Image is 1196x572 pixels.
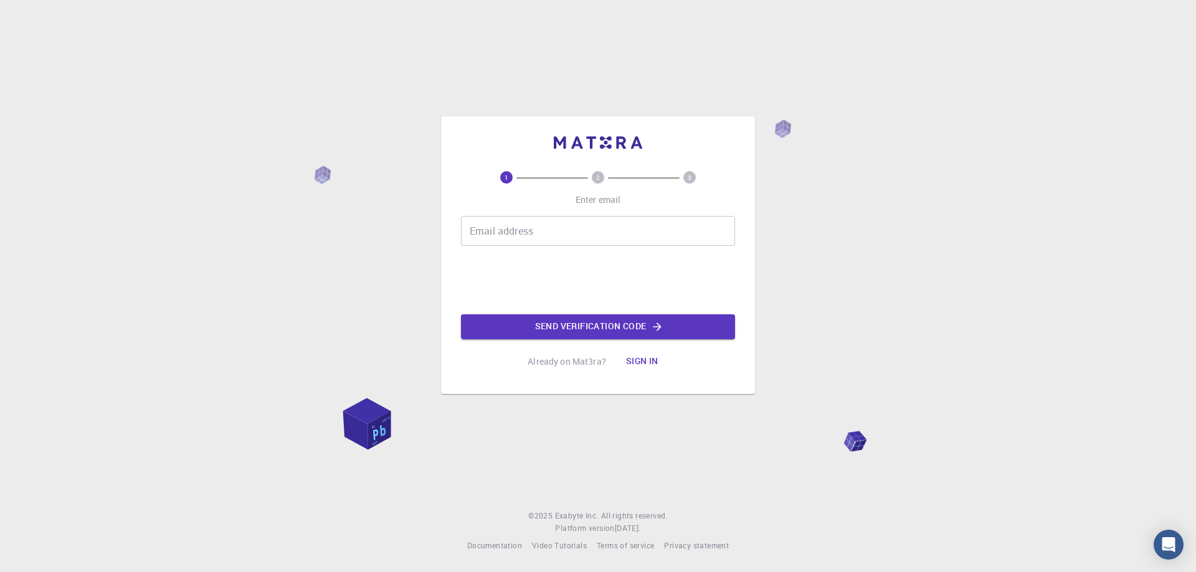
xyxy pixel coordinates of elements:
span: Video Tutorials [532,540,587,550]
span: Privacy statement [664,540,729,550]
span: Terms of service [597,540,654,550]
a: Terms of service [597,540,654,552]
iframe: reCAPTCHA [503,256,693,304]
p: Enter email [576,194,621,206]
span: [DATE] . [615,523,641,533]
button: Sign in [616,349,668,374]
text: 3 [688,173,691,182]
div: Open Intercom Messenger [1154,530,1184,560]
a: Privacy statement [664,540,729,552]
span: © 2025 [528,510,554,522]
a: Exabyte Inc. [555,510,599,522]
span: Documentation [467,540,522,550]
span: All rights reserved. [601,510,668,522]
a: [DATE]. [615,522,641,535]
a: Documentation [467,540,522,552]
text: 1 [505,173,508,182]
span: Platform version [555,522,614,535]
button: Send verification code [461,314,735,339]
text: 2 [596,173,600,182]
a: Video Tutorials [532,540,587,552]
span: Exabyte Inc. [555,510,599,520]
p: Already on Mat3ra? [528,355,606,368]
